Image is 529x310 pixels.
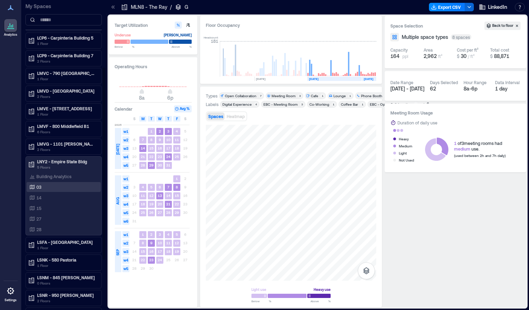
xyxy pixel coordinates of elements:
p: 2 Floors [37,58,97,64]
text: 15 [175,193,179,198]
span: w2 [122,240,129,247]
text: [DATE] [309,77,319,81]
text: 2 [150,232,152,236]
div: Not Used [399,157,414,164]
span: [DATE] [115,144,121,155]
text: 10 [166,138,170,142]
div: 1 [331,102,336,106]
span: 2,962 [424,53,437,59]
div: 62 [430,85,458,92]
div: Heavy use [314,286,331,293]
button: LinkedIn [477,1,509,13]
text: 9 [150,241,152,245]
span: 30 [461,53,466,59]
span: w4 [122,153,129,160]
div: Digital Experience [222,102,252,107]
span: F [176,116,178,122]
span: Multiple space types [402,34,448,41]
div: of 3 meeting rooms had use. [454,140,506,152]
div: Floor Occupancy [206,22,376,29]
button: Avg % [174,105,192,112]
p: 2 Floors [37,94,97,99]
div: Hour Range [464,80,487,85]
p: Analytics [4,33,17,37]
span: w2 [122,136,129,144]
span: Above % [310,299,331,303]
button: Heatmap [225,112,246,120]
text: 15 [149,146,153,150]
span: Below % [251,299,271,303]
h3: Meeting Room Usage [390,109,521,116]
div: Date Range [390,80,413,85]
span: 2025 [115,123,122,127]
text: 16 [149,249,153,253]
p: LNY2 - Empire State Bldg [37,159,97,164]
div: Types [206,93,217,99]
span: Above % [172,45,192,49]
span: w4 [122,257,129,264]
text: 12 [149,193,153,198]
div: Coffee Bar [341,102,358,107]
text: 4 [142,185,144,189]
div: Phone Booth [361,93,382,98]
div: Co-Working [309,102,329,107]
text: 28 [141,163,145,167]
text: 11 [141,193,145,198]
span: w3 [122,248,129,255]
p: 1 Floor [37,76,97,82]
text: 7 [167,185,169,189]
span: S [184,116,186,122]
text: 8 [176,185,178,189]
div: EBC - Meeting Room [263,102,298,107]
div: Light [399,150,407,157]
span: w1 [122,231,129,238]
text: 28 [166,210,170,215]
span: [DATE] - [DATE] [390,86,424,92]
text: [DATE] [256,77,266,81]
p: 6 Floors [37,129,97,135]
text: 18 [175,146,179,150]
span: T [150,116,152,122]
text: 5 [150,185,152,189]
p: LMVC - 790 [GEOGRAPHIC_DATA] B2 [37,70,97,76]
text: 2 [159,129,161,133]
text: [DATE] [364,77,373,81]
a: Analytics [2,17,19,39]
div: 8 spaces [451,34,471,40]
text: 15 [141,249,145,253]
text: 27 [158,210,162,215]
h3: Calendar [115,105,133,112]
text: 30 [158,163,162,167]
text: 12 [175,241,179,245]
text: 16 [158,146,162,150]
span: 6p [167,95,173,101]
p: LSNK - 580 Pastoria [37,257,97,263]
text: 25 [175,154,179,159]
span: w5 [122,162,129,169]
div: Meeting Room [272,93,296,98]
p: LSNR - 950 [PERSON_NAME] [37,292,97,298]
text: 19 [149,202,153,206]
text: 13 [158,193,162,198]
text: 26 [149,210,153,215]
p: 15 [36,205,41,211]
div: Labels [206,101,219,107]
span: W [158,116,162,122]
span: w6 [122,218,129,225]
text: 22 [175,202,179,206]
div: 1 [384,94,389,98]
div: Data Interval [495,80,520,85]
text: 17 [166,146,170,150]
span: w2 [122,184,129,191]
p: LMVD - [GEOGRAPHIC_DATA] [37,88,97,94]
div: EBC - Open Collaboration [370,102,412,107]
div: Total cost [490,47,509,53]
span: 8a [139,95,145,101]
button: Export CSV [429,3,465,11]
div: 1 [320,94,325,98]
div: 8a - 6p [464,85,489,92]
span: 1 [454,141,457,146]
span: AUG [115,197,121,205]
p: 27 [36,216,41,222]
text: 25 [141,210,145,215]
